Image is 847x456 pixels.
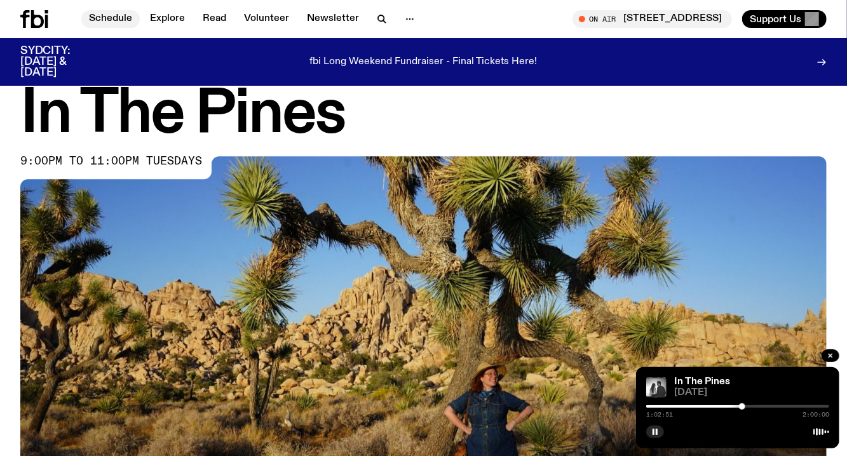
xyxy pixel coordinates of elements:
a: In The Pines [674,377,730,387]
a: Read [195,10,234,28]
span: Support Us [750,13,801,25]
span: 2:00:00 [803,412,829,418]
a: Schedule [81,10,140,28]
button: Support Us [742,10,827,28]
a: Newsletter [299,10,367,28]
a: Explore [142,10,193,28]
span: 1:02:51 [646,412,673,418]
span: [DATE] [674,388,829,398]
a: Volunteer [236,10,297,28]
span: 9:00pm to 11:00pm tuesdays [20,156,202,166]
p: fbi Long Weekend Fundraiser - Final Tickets Here! [310,57,538,68]
h1: In The Pines [20,86,827,144]
button: On Air[STREET_ADDRESS] [573,10,732,28]
h3: SYDCITY: [DATE] & [DATE] [20,46,102,78]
